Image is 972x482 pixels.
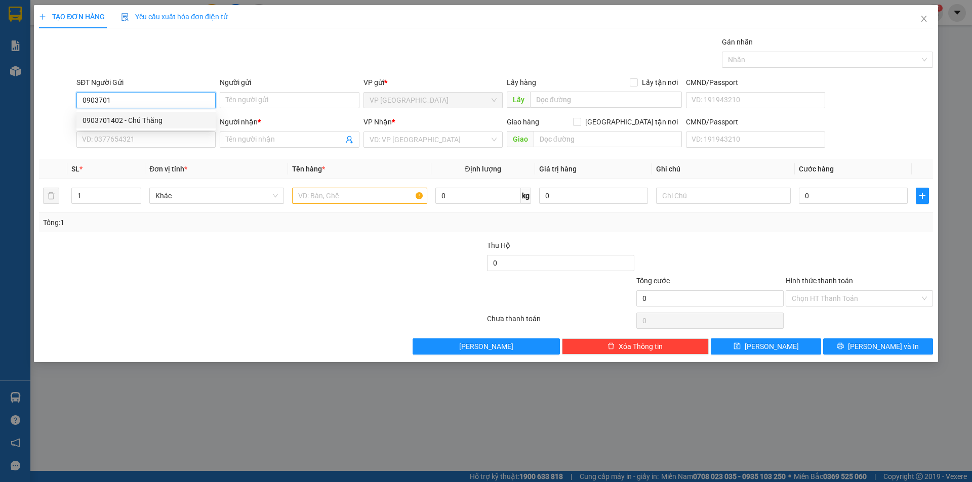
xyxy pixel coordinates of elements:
span: printer [837,342,844,350]
input: Dọc đường [530,92,682,108]
th: Ghi chú [652,159,795,179]
input: VD: Bàn, Ghế [292,188,427,204]
div: CMND/Passport [686,116,825,127]
span: [PERSON_NAME] và In [848,341,919,352]
span: plus [916,192,928,200]
span: save [734,342,741,350]
div: 0903701402 - Chú Thăng [76,112,216,128]
span: Lấy hàng [507,78,536,86]
label: Hình thức thanh toán [786,277,853,285]
button: Close [910,5,938,33]
span: Tổng cước [636,277,670,285]
span: VP Nhận [363,118,392,126]
div: SĐT Người Gửi [76,77,216,88]
span: Tên hàng [292,165,325,173]
span: Lấy tận nơi [638,77,682,88]
div: Người nhận [220,116,359,127]
span: TẠO ĐƠN HÀNG [39,13,105,21]
span: Khác [155,188,278,203]
button: [PERSON_NAME] [413,338,560,355]
button: delete [43,188,59,204]
div: Tổng: 1 [43,217,375,228]
span: plus [39,13,46,20]
span: VP Nha Trang [370,93,497,108]
input: 0 [539,188,648,204]
span: Lấy [507,92,530,108]
span: user-add [345,136,353,144]
div: 0903701402 - Chú Thăng [83,115,210,126]
span: [GEOGRAPHIC_DATA] tận nơi [581,116,682,127]
img: icon [121,13,129,21]
button: printer[PERSON_NAME] và In [823,338,933,355]
span: Giao hàng [507,118,539,126]
span: Yêu cầu xuất hóa đơn điện tử [121,13,228,21]
input: Ghi Chú [656,188,791,204]
span: Giá trị hàng [539,165,577,173]
span: Xóa Thông tin [619,341,663,352]
div: Người gửi [220,77,359,88]
span: Thu Hộ [487,241,510,249]
span: [PERSON_NAME] [745,341,799,352]
label: Gán nhãn [722,38,753,46]
span: kg [521,188,531,204]
input: Dọc đường [534,131,682,147]
div: VP gửi [363,77,503,88]
button: plus [916,188,929,204]
span: Giao [507,131,534,147]
button: save[PERSON_NAME] [711,338,821,355]
span: Định lượng [465,165,501,173]
span: SL [71,165,79,173]
div: Chưa thanh toán [486,313,635,331]
span: Đơn vị tính [149,165,187,173]
span: delete [607,342,615,350]
span: Cước hàng [799,165,834,173]
button: deleteXóa Thông tin [562,338,709,355]
div: CMND/Passport [686,77,825,88]
span: [PERSON_NAME] [459,341,513,352]
span: close [920,15,928,23]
